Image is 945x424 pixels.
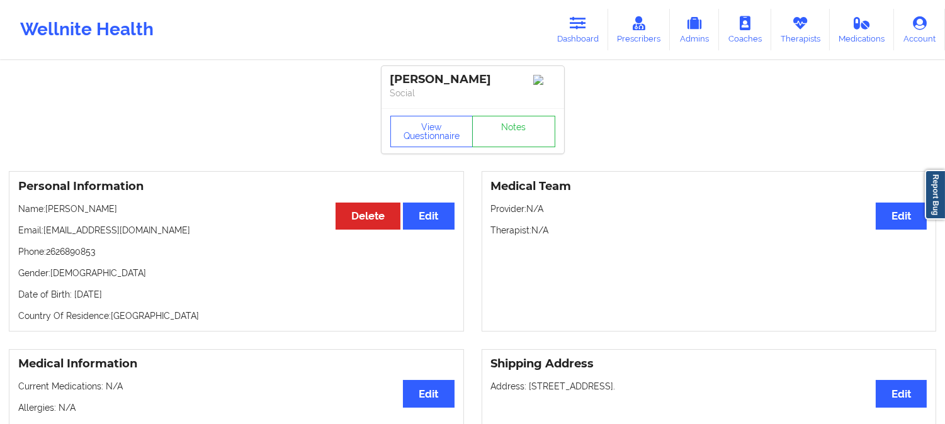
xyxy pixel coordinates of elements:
[719,9,771,50] a: Coaches
[491,224,927,237] p: Therapist: N/A
[18,357,455,371] h3: Medical Information
[18,224,455,237] p: Email: [EMAIL_ADDRESS][DOMAIN_NAME]
[548,9,608,50] a: Dashboard
[390,72,555,87] div: [PERSON_NAME]
[925,170,945,220] a: Report Bug
[894,9,945,50] a: Account
[390,116,473,147] button: View Questionnaire
[18,203,455,215] p: Name: [PERSON_NAME]
[472,116,555,147] a: Notes
[390,87,555,99] p: Social
[18,267,455,279] p: Gender: [DEMOGRAPHIC_DATA]
[876,203,927,230] button: Edit
[491,203,927,215] p: Provider: N/A
[533,75,555,85] img: Image%2Fplaceholer-image.png
[491,357,927,371] h3: Shipping Address
[670,9,719,50] a: Admins
[18,245,455,258] p: Phone: 2626890853
[18,401,455,414] p: Allergies: N/A
[876,380,927,407] button: Edit
[830,9,895,50] a: Medications
[491,179,927,194] h3: Medical Team
[771,9,830,50] a: Therapists
[18,380,455,393] p: Current Medications: N/A
[608,9,671,50] a: Prescribers
[491,380,927,393] p: Address: [STREET_ADDRESS].
[18,310,455,322] p: Country Of Residence: [GEOGRAPHIC_DATA]
[18,179,455,194] h3: Personal Information
[403,203,454,230] button: Edit
[18,288,455,301] p: Date of Birth: [DATE]
[403,380,454,407] button: Edit
[336,203,400,230] button: Delete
